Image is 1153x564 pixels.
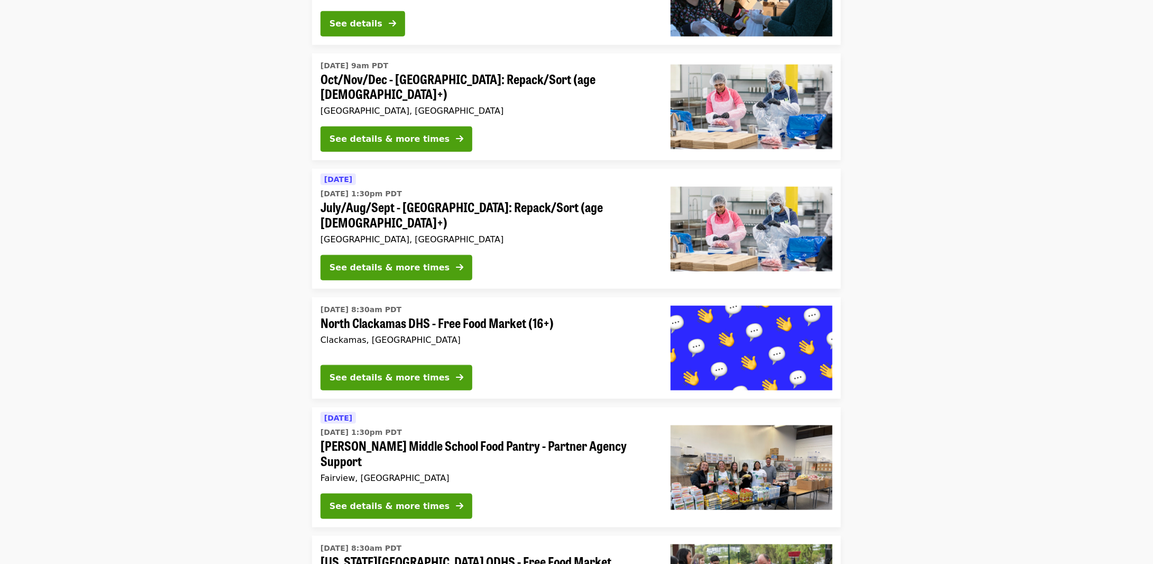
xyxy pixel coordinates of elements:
[456,262,463,272] i: arrow-right icon
[330,371,450,384] div: See details & more times
[330,133,450,145] div: See details & more times
[330,261,450,274] div: See details & more times
[321,473,654,483] div: Fairview, [GEOGRAPHIC_DATA]
[321,438,654,469] span: [PERSON_NAME] Middle School Food Pantry - Partner Agency Support
[671,425,832,510] img: Reynolds Middle School Food Pantry - Partner Agency Support organized by Oregon Food Bank
[321,126,472,152] button: See details & more times
[671,65,832,149] img: Oct/Nov/Dec - Beaverton: Repack/Sort (age 10+) organized by Oregon Food Bank
[312,169,841,289] a: See details for "July/Aug/Sept - Beaverton: Repack/Sort (age 10+)"
[456,501,463,511] i: arrow-right icon
[330,500,450,513] div: See details & more times
[321,427,402,438] time: [DATE] 1:30pm PDT
[324,414,352,422] span: [DATE]
[312,297,841,399] a: See details for "North Clackamas DHS - Free Food Market (16+)"
[671,187,832,271] img: July/Aug/Sept - Beaverton: Repack/Sort (age 10+) organized by Oregon Food Bank
[330,17,382,30] div: See details
[321,315,654,331] span: North Clackamas DHS - Free Food Market (16+)
[321,199,654,230] span: July/Aug/Sept - [GEOGRAPHIC_DATA]: Repack/Sort (age [DEMOGRAPHIC_DATA]+)
[321,60,388,71] time: [DATE] 9am PDT
[389,19,396,29] i: arrow-right icon
[321,365,472,390] button: See details & more times
[321,234,654,244] div: [GEOGRAPHIC_DATA], [GEOGRAPHIC_DATA]
[456,372,463,383] i: arrow-right icon
[321,255,472,280] button: See details & more times
[321,304,401,315] time: [DATE] 8:30am PDT
[321,188,402,199] time: [DATE] 1:30pm PDT
[321,335,654,345] div: Clackamas, [GEOGRAPHIC_DATA]
[312,407,841,527] a: See details for "Reynolds Middle School Food Pantry - Partner Agency Support"
[321,71,654,102] span: Oct/Nov/Dec - [GEOGRAPHIC_DATA]: Repack/Sort (age [DEMOGRAPHIC_DATA]+)
[321,543,401,554] time: [DATE] 8:30am PDT
[321,11,405,37] button: See details
[321,494,472,519] button: See details & more times
[671,306,832,390] img: North Clackamas DHS - Free Food Market (16+) organized by Oregon Food Bank
[324,175,352,184] span: [DATE]
[312,53,841,161] a: See details for "Oct/Nov/Dec - Beaverton: Repack/Sort (age 10+)"
[321,106,654,116] div: [GEOGRAPHIC_DATA], [GEOGRAPHIC_DATA]
[456,134,463,144] i: arrow-right icon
